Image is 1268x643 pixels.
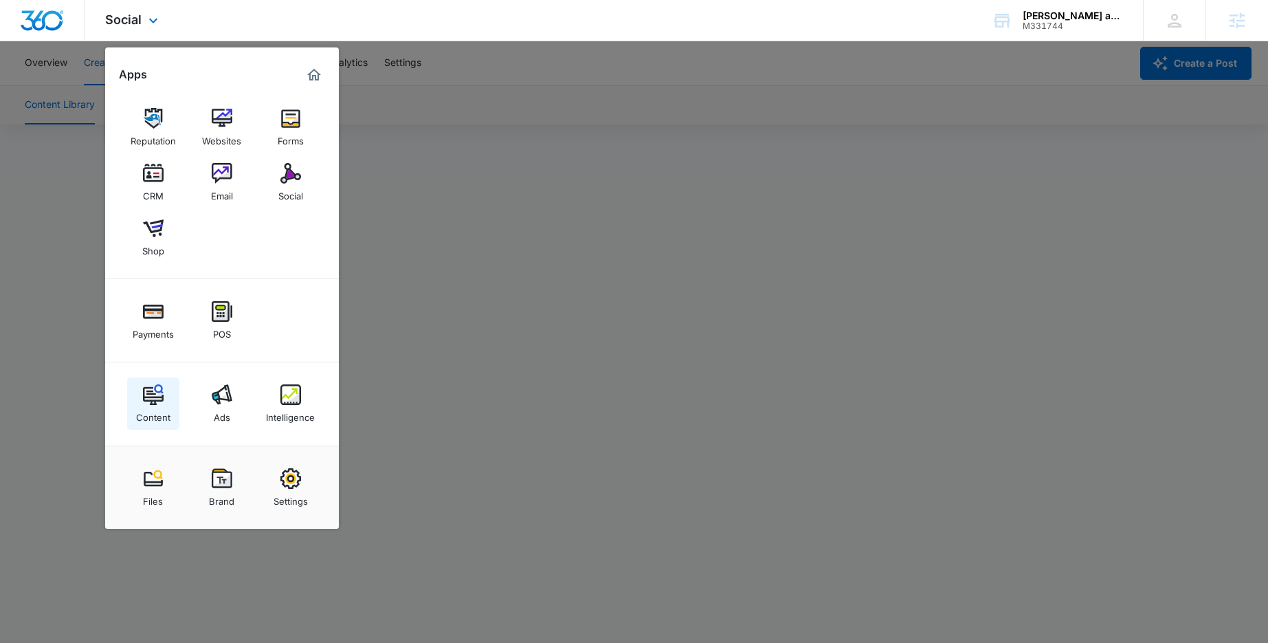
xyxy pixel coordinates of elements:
[274,489,308,507] div: Settings
[196,294,248,347] a: POS
[127,101,179,153] a: Reputation
[196,156,248,208] a: Email
[131,129,176,146] div: Reputation
[143,489,163,507] div: Files
[119,68,147,81] h2: Apps
[265,101,317,153] a: Forms
[209,489,234,507] div: Brand
[105,12,142,27] span: Social
[196,101,248,153] a: Websites
[202,129,241,146] div: Websites
[22,22,33,33] img: logo_orange.svg
[278,184,303,201] div: Social
[127,378,179,430] a: Content
[22,36,33,47] img: website_grey.svg
[37,80,48,91] img: tab_domain_overview_orange.svg
[265,156,317,208] a: Social
[278,129,304,146] div: Forms
[303,64,325,86] a: Marketing 360® Dashboard
[52,81,123,90] div: Domain Overview
[265,461,317,514] a: Settings
[1023,10,1123,21] div: account name
[266,405,315,423] div: Intelligence
[133,322,174,340] div: Payments
[143,184,164,201] div: CRM
[196,378,248,430] a: Ads
[137,80,148,91] img: tab_keywords_by_traffic_grey.svg
[38,22,67,33] div: v 4.0.25
[214,405,230,423] div: Ads
[211,184,233,201] div: Email
[196,461,248,514] a: Brand
[127,294,179,347] a: Payments
[265,378,317,430] a: Intelligence
[36,36,151,47] div: Domain: [DOMAIN_NAME]
[127,211,179,263] a: Shop
[136,405,170,423] div: Content
[127,461,179,514] a: Files
[213,322,231,340] div: POS
[142,239,164,257] div: Shop
[152,81,232,90] div: Keywords by Traffic
[127,156,179,208] a: CRM
[1023,21,1123,31] div: account id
